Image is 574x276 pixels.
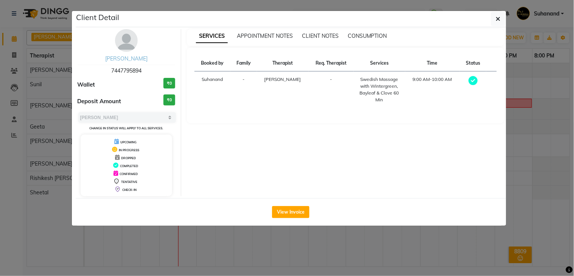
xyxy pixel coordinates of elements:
[163,78,175,89] h3: ₹0
[405,71,460,108] td: 9:00 AM-10:00 AM
[257,55,309,71] th: Therapist
[272,206,310,218] button: View Invoice
[89,126,163,130] small: Change in status will apply to all services.
[302,33,339,39] span: CLIENT NOTES
[194,71,230,108] td: Suhanand
[120,172,138,176] span: CONFIRMED
[405,55,460,71] th: Time
[78,81,95,89] span: Wallet
[115,29,138,52] img: avatar
[196,29,228,43] span: SERVICES
[163,95,175,105] h3: ₹0
[309,55,354,71] th: Req. Therapist
[354,55,405,71] th: Services
[348,33,387,39] span: CONSUMPTION
[309,71,354,108] td: -
[111,67,142,74] span: 7447795894
[121,180,137,184] span: TENTATIVE
[78,97,121,106] span: Deposit Amount
[120,164,138,168] span: COMPLETED
[121,156,136,160] span: DROPPED
[76,12,120,23] h5: Client Detail
[358,76,401,103] div: Swedish Massage with Wintergreen, Bayleaf & Clove 60 Min
[230,71,257,108] td: -
[460,55,486,71] th: Status
[194,55,230,71] th: Booked by
[230,55,257,71] th: Family
[120,140,137,144] span: UPCOMING
[122,188,137,192] span: CHECK-IN
[264,76,301,82] span: [PERSON_NAME]
[237,33,293,39] span: APPOINTMENT NOTES
[119,148,139,152] span: IN PROGRESS
[105,55,148,62] a: [PERSON_NAME]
